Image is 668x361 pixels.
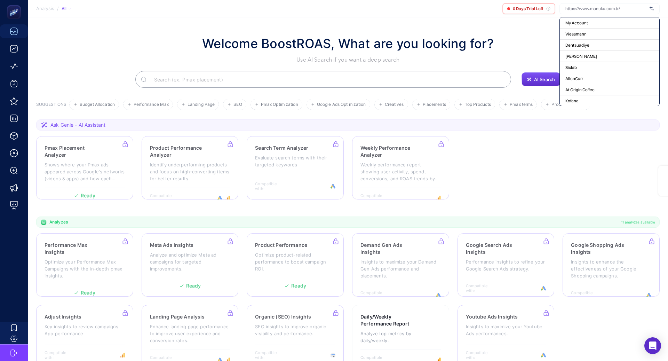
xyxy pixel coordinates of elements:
h3: Daily/Weekly Performance Report [360,313,420,327]
a: Product Performance AnalyzerIdentify underperforming products and focus on high-converting items ... [142,136,239,199]
span: AI Search [534,77,555,82]
span: Landing Page [188,102,215,107]
h3: SUGGESTIONS [36,102,66,110]
span: Top Products [465,102,491,107]
span: Product Ads Cost [551,102,586,107]
a: Performance Max InsightsOptimize your Performance Max Campaigns with the in-depth pmax insights.R... [36,233,133,297]
p: Analyze top metrics by daily/weekly. [360,330,441,344]
a: Weekly Performance AnalyzerWeekly performance report showing user activity, spend, conversions, a... [352,136,449,199]
a: Pmax Placement AnalyzerShows where your Pmax ads appeared across Google's networks (videos & apps... [36,136,133,199]
span: Dentsuadiye [565,42,589,48]
a: Meta Ads InsightsAnalyze and optimize Meta ad campaigns for targeted improvements.Ready [142,233,239,297]
span: AllenCarr [565,76,583,81]
span: SEO [233,102,242,107]
span: [PERSON_NAME] [565,54,597,59]
a: Google Search Ads InsightsPerformance insights to refine your Google Search Ads strategy.Compatib... [458,233,555,297]
h1: Welcome BoostROAS, What are you looking for? [202,34,494,53]
span: / [57,6,59,11]
div: Open Intercom Messenger [644,337,661,354]
button: AI Search [522,72,560,86]
span: Ask Genie - AI Assistant [50,121,105,128]
span: Pmax Optimization [261,102,298,107]
div: All [62,6,71,11]
span: Viessmann [565,31,587,37]
span: Budget Allocation [80,102,115,107]
img: svg%3e [650,5,654,12]
a: Product PerformanceOptimize product-related performance to boost campaign ROI.Ready [247,233,344,297]
span: My Account [565,20,588,26]
span: 0 Days Trial Left [513,6,543,11]
span: Kofana [565,98,579,104]
a: Demand Gen Ads InsightsInsights to maximize your Demand Gen Ads performance and placements.Compat... [352,233,449,297]
span: Analyzes [49,219,68,225]
span: Placements [423,102,446,107]
span: Google Ads Optimization [317,102,366,107]
input: Search [149,70,506,89]
a: Google Shopping Ads InsightsInsights to enhance the effectiveness of your Google Shopping campaig... [563,233,660,297]
span: Pmax terms [510,102,533,107]
span: At Origin Coffee [565,87,595,93]
input: https://www.manuka.com.tr/ [565,6,647,11]
a: Search Term AnalyzerEvaluate search terms with their targeted keywordsCompatible with: [247,136,344,199]
span: Performance Max [134,102,169,107]
span: Creatives [385,102,404,107]
span: Sixfab [565,65,577,70]
span: Analysis [36,6,54,11]
p: Use AI Search if you want a deep search [202,56,494,64]
span: 11 analyzes available [621,219,655,225]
